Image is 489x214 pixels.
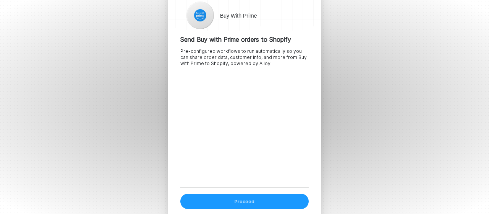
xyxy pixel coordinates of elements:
h1: Buy With Prime [220,12,257,20]
img: icon [194,9,206,21]
div: Proceed [235,198,254,205]
div: Pre-configured workflows to run automatically so you can share order data, customer info, and mor... [180,48,309,67]
button: Proceed [180,194,309,209]
div: Send Buy with Prime orders to Shopify [180,36,309,44]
